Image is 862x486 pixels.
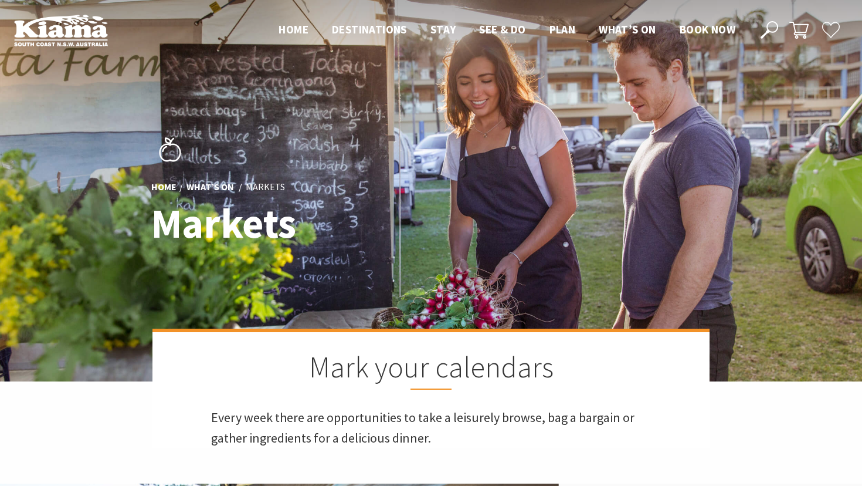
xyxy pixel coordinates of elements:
[430,22,456,36] span: Stay
[211,407,651,448] p: Every week there are opportunities to take a leisurely browse, bag a bargain or gather ingredient...
[211,350,651,390] h2: Mark your calendars
[246,180,285,195] li: Markets
[151,201,483,246] h1: Markets
[279,22,308,36] span: Home
[479,22,525,36] span: See & Do
[267,21,747,40] nav: Main Menu
[14,14,108,46] img: Kiama Logo
[186,181,234,194] a: What’s On
[680,22,735,36] span: Book now
[332,22,407,36] span: Destinations
[599,22,656,36] span: What’s On
[151,181,177,194] a: Home
[549,22,576,36] span: Plan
